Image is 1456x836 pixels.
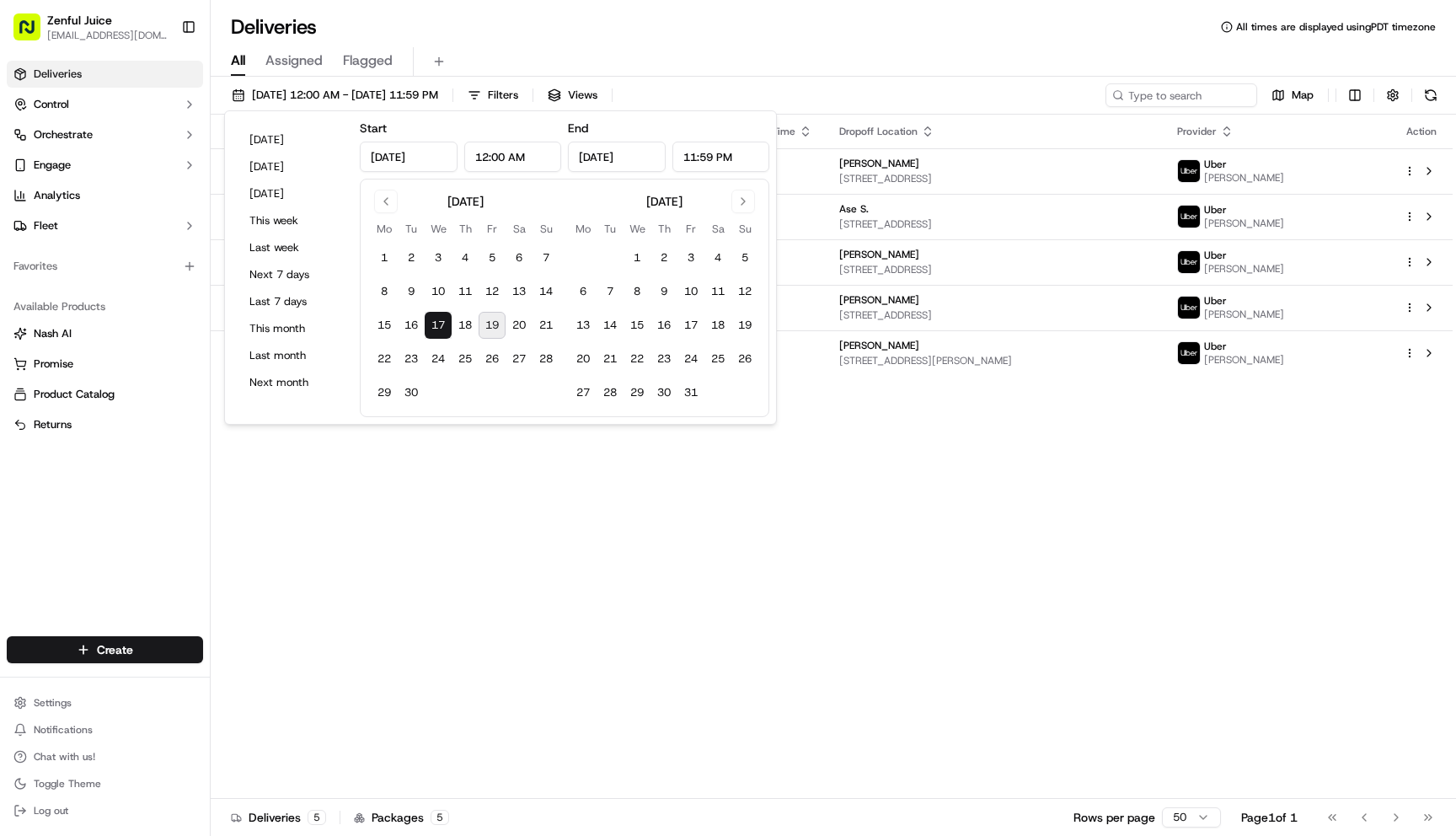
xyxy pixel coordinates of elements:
span: API Documentation [159,244,270,261]
th: Friday [677,220,704,238]
button: 4 [704,244,731,271]
a: Product Catalog [13,387,196,402]
button: 23 [650,346,677,372]
span: Uber [1204,294,1227,308]
button: 30 [650,379,677,406]
span: Product Catalog [34,387,115,402]
button: 30 [398,379,425,406]
img: uber-new-logo.jpeg [1178,251,1200,273]
label: Start [360,121,387,136]
button: 26 [731,346,758,372]
button: 5 [731,244,758,271]
span: Ase S. [839,202,869,216]
button: 23 [398,346,425,372]
div: Start new chat [57,161,276,178]
a: Analytics [7,182,203,209]
span: Views [568,88,597,103]
button: 17 [677,312,704,339]
button: 20 [506,312,533,339]
div: 📗 [17,246,30,260]
button: Go to previous month [374,190,398,213]
div: Favorites [7,253,203,280]
button: Settings [7,691,203,715]
button: 11 [452,278,479,305]
span: Filters [488,88,518,103]
img: uber-new-logo.jpeg [1178,160,1200,182]
span: Settings [34,696,72,710]
span: Notifications [34,723,93,737]
span: Uber [1204,249,1227,262]
button: Promise [7,351,203,378]
th: Wednesday [425,220,452,238]
button: 10 [677,278,704,305]
button: Last 7 days [242,290,343,313]
button: Nash AI [7,320,203,347]
button: 15 [624,312,650,339]
button: Start new chat [286,166,307,186]
span: Promise [34,356,73,372]
span: [PERSON_NAME] [839,293,919,307]
div: 5 [308,810,326,825]
a: 💻API Documentation [136,238,277,268]
span: Control [34,97,69,112]
button: 16 [650,312,677,339]
span: Returns [34,417,72,432]
input: Date [360,142,458,172]
span: Map [1292,88,1314,103]
button: Log out [7,799,203,823]
button: Zenful Juice [47,12,112,29]
span: Pylon [168,286,204,298]
button: 25 [452,346,479,372]
span: All [231,51,245,71]
button: [DATE] [242,128,343,152]
button: [DATE] [242,155,343,179]
span: Toggle Theme [34,777,101,790]
button: 18 [704,312,731,339]
span: Knowledge Base [34,244,129,261]
span: Dropoff Location [839,125,918,138]
input: Type to search [1105,83,1257,107]
button: 14 [533,278,559,305]
span: [PERSON_NAME] [1204,308,1284,321]
img: uber-new-logo.jpeg [1178,297,1200,319]
label: End [568,121,588,136]
span: [DATE] 12:00 AM - [DATE] 11:59 PM [252,88,438,103]
div: Available Products [7,293,203,320]
span: Create [97,641,133,658]
div: Page 1 of 1 [1241,809,1298,826]
button: Go to next month [731,190,755,213]
button: 27 [506,346,533,372]
button: 28 [533,346,559,372]
button: 2 [650,244,677,271]
a: Powered byPylon [119,285,204,298]
button: This month [242,317,343,340]
a: Promise [13,356,196,372]
span: [STREET_ADDRESS] [839,217,1150,231]
th: Sunday [533,220,559,238]
button: 4 [452,244,479,271]
th: Sunday [731,220,758,238]
th: Thursday [452,220,479,238]
span: [PERSON_NAME] [839,248,919,261]
button: 26 [479,346,506,372]
button: 28 [597,379,624,406]
a: 📗Knowledge Base [10,238,136,268]
button: 22 [624,346,650,372]
button: Product Catalog [7,381,203,408]
button: Last week [242,236,343,260]
button: Map [1264,83,1321,107]
button: 21 [597,346,624,372]
div: 💻 [142,246,156,260]
span: [STREET_ADDRESS][PERSON_NAME] [839,354,1150,367]
button: 9 [650,278,677,305]
button: Orchestrate [7,121,203,148]
button: Refresh [1419,83,1443,107]
button: 12 [479,278,506,305]
button: 14 [597,312,624,339]
button: Filters [460,83,526,107]
button: 7 [533,244,559,271]
button: Create [7,636,203,663]
span: Analytics [34,188,80,203]
p: Rows per page [1073,809,1155,826]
